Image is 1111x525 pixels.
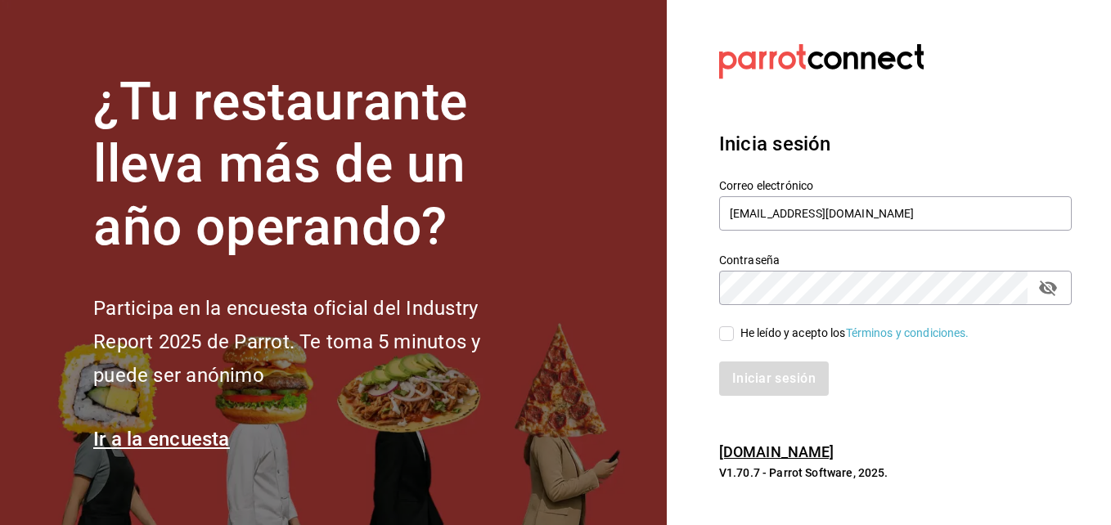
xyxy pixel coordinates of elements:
h3: Inicia sesión [719,129,1072,159]
h2: Participa en la encuesta oficial del Industry Report 2025 de Parrot. Te toma 5 minutos y puede se... [93,292,535,392]
a: Términos y condiciones. [846,326,969,339]
p: V1.70.7 - Parrot Software, 2025. [719,464,1072,481]
a: [DOMAIN_NAME] [719,443,834,460]
label: Correo electrónico [719,179,1072,191]
label: Contraseña [719,254,1072,265]
div: He leído y acepto los [740,325,969,342]
button: passwordField [1034,274,1062,302]
a: Ir a la encuesta [93,428,230,451]
h1: ¿Tu restaurante lleva más de un año operando? [93,71,535,259]
input: Ingresa tu correo electrónico [719,196,1072,231]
